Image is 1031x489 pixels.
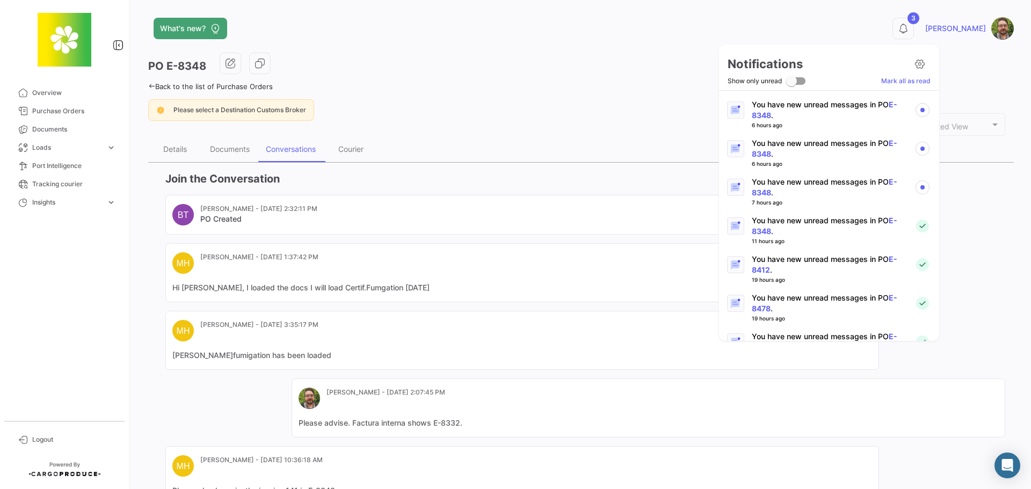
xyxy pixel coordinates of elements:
p: You have new unread messages in PO . [752,177,906,198]
img: Notification icon [731,298,740,309]
a: Mark all as read [881,76,931,86]
div: 19 hours ago [752,275,785,284]
img: success-check.svg [916,335,929,348]
div: 7 hours ago [752,198,782,207]
p: You have new unread messages in PO . [752,138,906,159]
div: 6 hours ago [752,159,782,168]
img: Notification icon [731,105,740,115]
img: unread-icon.svg [916,142,930,156]
img: Notification icon [731,144,740,154]
img: Notification icon [731,183,740,193]
div: 6 hours ago [752,121,782,129]
div: 11 hours ago [752,237,785,245]
p: You have new unread messages in PO . [752,331,906,353]
img: success-check.svg [916,297,929,310]
img: success-check.svg [916,258,929,271]
img: unread-icon.svg [916,103,930,117]
p: You have new unread messages in PO . [752,293,906,314]
div: Abrir Intercom Messenger [994,452,1020,478]
img: success-check.svg [916,220,929,232]
p: You have new unread messages in PO . [752,254,906,275]
img: unread-icon.svg [916,180,930,194]
img: Notification icon [731,337,740,347]
img: Notification icon [731,260,740,270]
p: You have new unread messages in PO . [752,215,906,237]
span: Show only unread [728,75,782,87]
div: 19 hours ago [752,314,785,323]
p: You have new unread messages in PO . [752,99,906,121]
img: Notification icon [731,221,740,231]
h2: Notifications [728,56,803,71]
